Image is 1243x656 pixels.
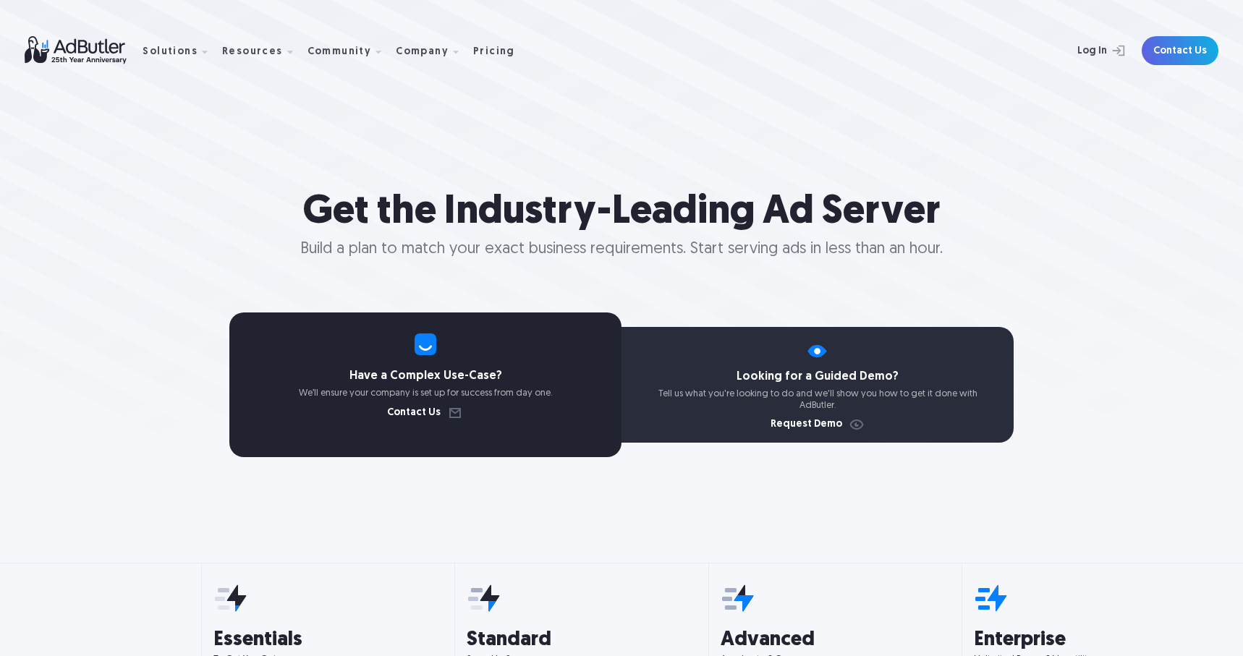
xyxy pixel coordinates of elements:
[307,28,394,74] div: Community
[143,47,198,57] div: Solutions
[229,388,621,399] p: We’ll ensure your company is set up for success from day one.
[473,44,527,57] a: Pricing
[387,408,464,418] a: Contact Us
[1142,36,1218,65] a: Contact Us
[1039,36,1133,65] a: Log In
[721,630,950,650] h3: Advanced
[143,28,219,74] div: Solutions
[222,28,305,74] div: Resources
[222,47,283,57] div: Resources
[396,28,470,74] div: Company
[473,47,515,57] div: Pricing
[771,419,865,430] a: Request Demo
[213,630,443,650] h3: Essentials
[396,47,449,57] div: Company
[229,370,621,382] h4: Have a Complex Use-Case?
[621,388,1014,411] p: Tell us what you're looking to do and we'll show you how to get it done with AdButler.
[621,371,1014,383] h4: Looking for a Guided Demo?
[467,630,696,650] h3: Standard
[307,47,372,57] div: Community
[974,630,1203,650] h3: Enterprise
